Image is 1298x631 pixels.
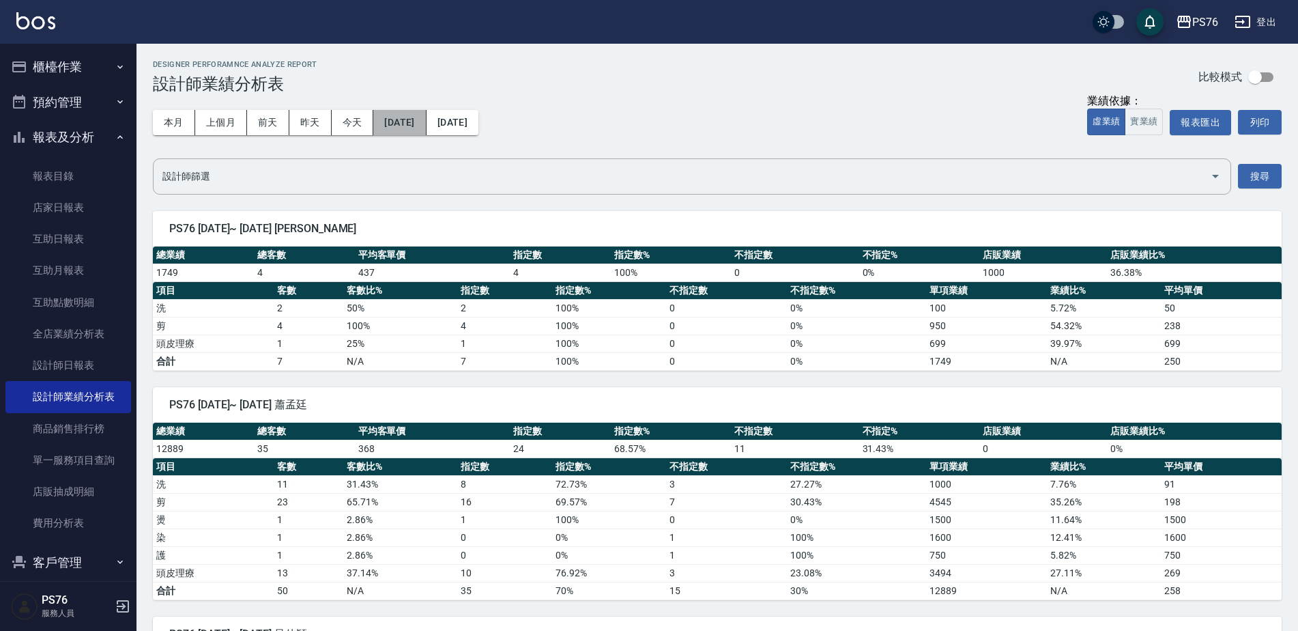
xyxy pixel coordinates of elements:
td: 24 [510,440,611,458]
th: 客數比% [343,458,457,476]
img: Logo [16,12,55,29]
button: [DATE] [427,110,478,135]
td: 2 [274,299,343,317]
td: 1000 [979,264,1108,281]
a: 互助點數明細 [5,287,131,318]
button: 虛業績 [1087,109,1125,135]
td: 0 [731,264,859,281]
th: 指定數% [552,282,665,300]
th: 客數 [274,282,343,300]
button: 登出 [1229,10,1282,35]
a: 設計師業績分析表 [5,381,131,412]
td: 3 [666,564,787,582]
a: 互助日報表 [5,223,131,255]
td: 750 [1161,546,1282,564]
td: 91 [1161,475,1282,493]
td: 0 % [787,335,926,352]
th: 指定數 [510,247,611,264]
td: 0 % [787,511,926,529]
th: 平均單價 [1161,458,1282,476]
td: 0 % [787,317,926,335]
table: a dense table [153,247,1282,282]
th: 指定數 [457,458,553,476]
td: 12.41 % [1047,529,1160,546]
td: 70% [552,582,665,600]
td: 27.11 % [1047,564,1160,582]
td: 76.92 % [552,564,665,582]
td: 1500 [926,511,1047,529]
a: 設計師日報表 [5,350,131,381]
td: 1 [274,335,343,352]
td: 1749 [153,264,254,281]
td: 燙 [153,511,274,529]
td: 0% [787,352,926,370]
td: 250 [1161,352,1282,370]
td: 7.76 % [1047,475,1160,493]
td: 100 % [552,317,665,335]
td: 25 % [343,335,457,352]
button: 前天 [247,110,289,135]
td: 69.57 % [552,493,665,511]
td: 11.64 % [1047,511,1160,529]
td: 10 [457,564,553,582]
td: 1 [274,529,343,546]
td: 4 [274,317,343,335]
button: PS76 [1170,8,1224,36]
th: 不指定數% [787,458,926,476]
td: 4545 [926,493,1047,511]
td: 0 [666,335,787,352]
th: 總客數 [254,423,355,440]
td: 269 [1161,564,1282,582]
th: 項目 [153,282,274,300]
th: 客數比% [343,282,457,300]
td: 1500 [1161,511,1282,529]
td: 100% [552,352,665,370]
table: a dense table [153,423,1282,458]
td: 頭皮理療 [153,335,274,352]
button: 商品管理 [5,580,131,615]
button: 今天 [332,110,374,135]
h3: 設計師業績分析表 [153,74,317,94]
td: 0 [666,511,787,529]
td: 1 [274,546,343,564]
button: 列印 [1238,110,1282,135]
th: 指定數% [611,423,731,440]
td: N/A [1047,582,1160,600]
td: 31.43 % [859,440,979,458]
td: 50 [274,582,343,600]
td: 23 [274,493,343,511]
a: 單一服務項目查詢 [5,445,131,476]
h2: Designer Perforamnce Analyze Report [153,60,317,69]
td: 0 [666,299,787,317]
td: 23.08 % [787,564,926,582]
th: 不指定數 [666,458,787,476]
th: 總業績 [153,423,254,440]
td: 剪 [153,493,274,511]
th: 總業績 [153,247,254,264]
td: 頭皮理療 [153,564,274,582]
th: 不指定數 [731,247,859,264]
th: 客數 [274,458,343,476]
td: 50 % [343,299,457,317]
td: 198 [1161,493,1282,511]
td: 7 [274,352,343,370]
td: 11 [731,440,859,458]
td: 1600 [926,529,1047,546]
td: 54.32 % [1047,317,1160,335]
td: 2 [457,299,553,317]
td: 16 [457,493,553,511]
td: 100 [926,299,1047,317]
td: 7 [457,352,553,370]
th: 業績比% [1047,458,1160,476]
td: 13 [274,564,343,582]
td: 護 [153,546,274,564]
td: 35.26 % [1047,493,1160,511]
th: 不指定數 [731,423,859,440]
td: 30% [787,582,926,600]
td: 50 [1161,299,1282,317]
table: a dense table [153,282,1282,371]
th: 店販業績比% [1107,247,1282,264]
td: 合計 [153,352,274,370]
th: 指定數 [510,423,611,440]
td: 30.43 % [787,493,926,511]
